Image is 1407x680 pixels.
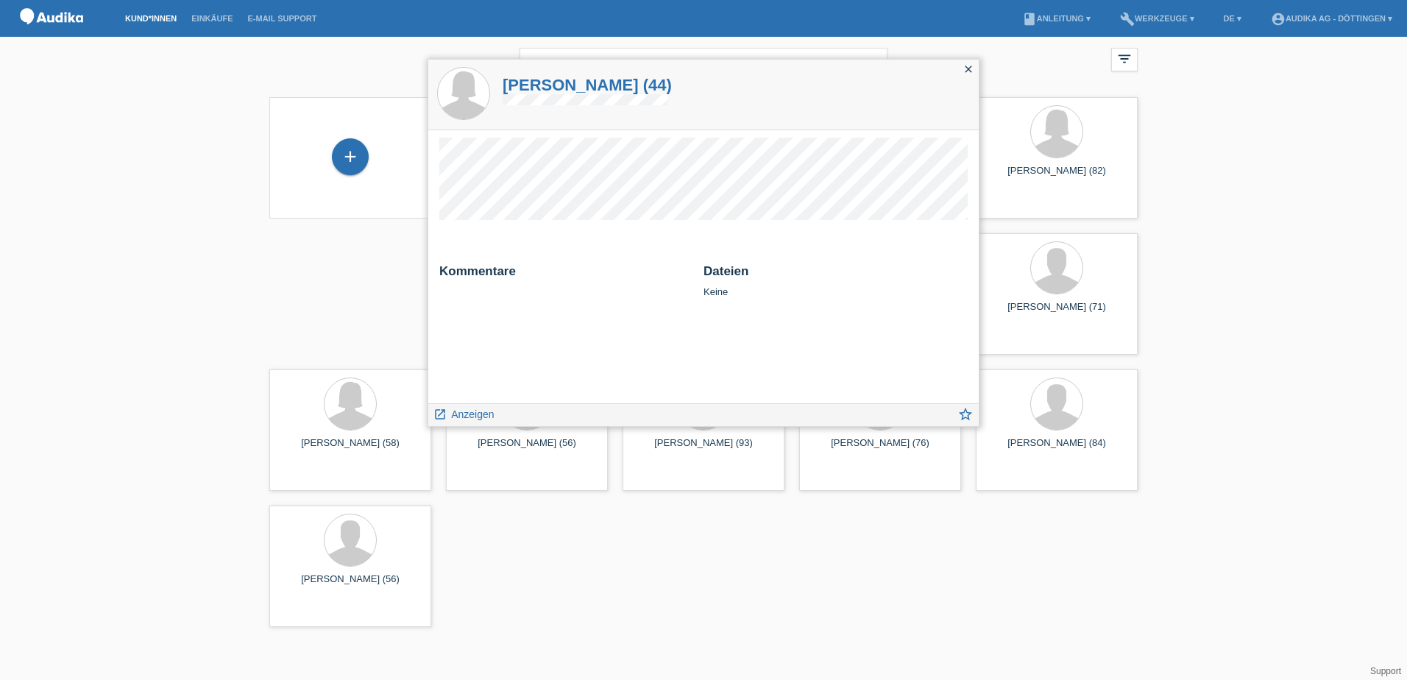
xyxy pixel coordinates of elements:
div: [PERSON_NAME] (84) [988,437,1126,461]
div: [PERSON_NAME] (76) [811,437,949,461]
div: [PERSON_NAME] (56) [281,573,419,597]
span: Anzeigen [451,408,494,420]
a: Einkäufe [184,14,240,23]
div: [PERSON_NAME] (93) [634,437,773,461]
div: [PERSON_NAME] (56) [458,437,596,461]
a: POS — MF Group [15,29,88,40]
a: buildWerkzeuge ▾ [1113,14,1202,23]
h2: Dateien [703,264,968,286]
a: Support [1370,666,1401,676]
i: account_circle [1271,12,1286,26]
input: Suche... [520,48,887,82]
i: book [1022,12,1037,26]
a: star_border [957,408,974,426]
h2: Kommentare [439,264,692,286]
div: [PERSON_NAME] (71) [988,301,1126,325]
a: Kund*innen [118,14,184,23]
a: account_circleAudika AG - Döttingen ▾ [1264,14,1400,23]
div: [PERSON_NAME] (58) [281,437,419,461]
i: launch [433,408,447,421]
i: build [1120,12,1135,26]
i: filter_list [1116,51,1133,67]
i: close [963,63,974,75]
div: Keine [703,264,968,297]
div: [PERSON_NAME] (82) [988,165,1126,188]
a: bookAnleitung ▾ [1015,14,1098,23]
a: [PERSON_NAME] (44) [503,76,672,94]
a: E-Mail Support [241,14,325,23]
a: launch Anzeigen [433,404,495,422]
div: Kund*in hinzufügen [333,144,368,169]
a: DE ▾ [1216,14,1249,23]
i: star_border [957,406,974,422]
